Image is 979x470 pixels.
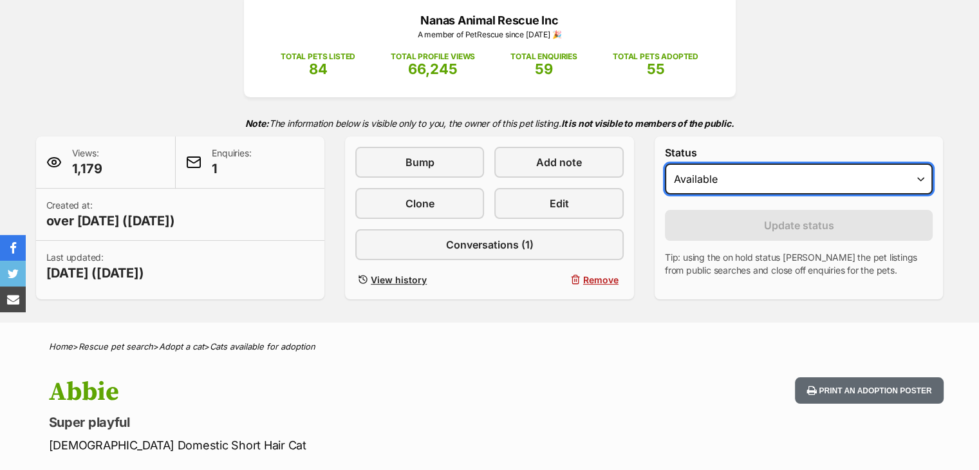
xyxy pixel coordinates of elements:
[49,413,593,431] p: Super playful
[646,61,664,77] span: 55
[371,273,427,287] span: View history
[46,199,175,230] p: Created at:
[795,377,943,404] button: Print an adoption poster
[210,341,315,352] a: Cats available for adoption
[355,188,484,219] a: Clone
[46,264,144,282] span: [DATE] ([DATE])
[494,147,623,178] a: Add note
[46,251,144,282] p: Last updated:
[764,218,834,233] span: Update status
[36,110,944,136] p: The information below is visible only to you, the owner of this pet listing.
[79,341,153,352] a: Rescue pet search
[72,160,102,178] span: 1,179
[212,147,251,178] p: Enquiries:
[309,61,328,77] span: 84
[245,118,269,129] strong: Note:
[613,51,698,62] p: TOTAL PETS ADOPTED
[510,51,577,62] p: TOTAL ENQUIRIES
[445,237,533,252] span: Conversations (1)
[494,270,623,289] button: Remove
[665,210,933,241] button: Update status
[159,341,204,352] a: Adopt a cat
[49,377,593,407] h1: Abbie
[355,147,484,178] a: Bump
[281,51,355,62] p: TOTAL PETS LISTED
[665,147,933,158] label: Status
[550,196,569,211] span: Edit
[49,341,73,352] a: Home
[494,188,623,219] a: Edit
[583,273,619,287] span: Remove
[17,342,963,352] div: > > >
[406,196,434,211] span: Clone
[406,155,434,170] span: Bump
[355,270,484,289] a: View history
[355,229,624,260] a: Conversations (1)
[263,12,716,29] p: Nanas Animal Rescue Inc
[46,212,175,230] span: over [DATE] ([DATE])
[49,437,593,454] p: [DEMOGRAPHIC_DATA] Domestic Short Hair Cat
[561,118,734,129] strong: It is not visible to members of the public.
[212,160,251,178] span: 1
[665,251,933,277] p: Tip: using the on hold status [PERSON_NAME] the pet listings from public searches and close off e...
[535,61,553,77] span: 59
[391,51,475,62] p: TOTAL PROFILE VIEWS
[408,61,458,77] span: 66,245
[536,155,582,170] span: Add note
[263,29,716,41] p: A member of PetRescue since [DATE] 🎉
[72,147,102,178] p: Views:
